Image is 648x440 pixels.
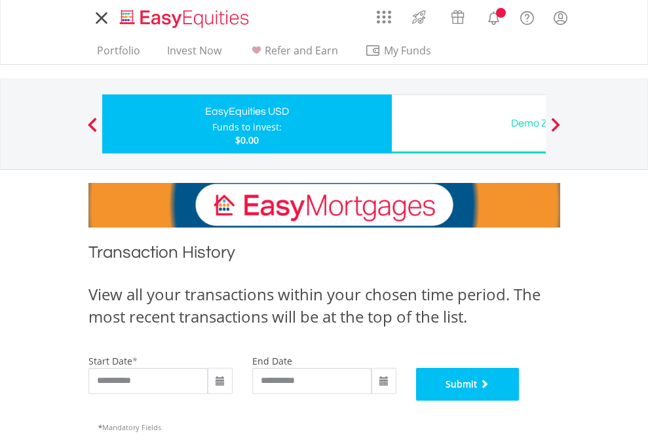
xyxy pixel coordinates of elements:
img: grid-menu-icon.svg [377,10,391,24]
button: Next [543,124,569,137]
img: thrive-v2.svg [408,7,430,28]
a: Home page [115,3,254,30]
span: $0.00 [235,134,259,146]
img: vouchers-v2.svg [447,7,468,28]
div: Funds to invest: [212,121,282,134]
div: View all your transactions within your chosen time period. The most recent transactions will be a... [88,283,560,329]
img: EasyEquities_Logo.png [117,8,254,30]
button: Previous [79,124,105,137]
a: Portfolio [92,44,145,64]
label: end date [252,355,292,367]
span: My Funds [365,42,451,59]
a: My Profile [544,3,577,32]
label: start date [88,355,132,367]
a: Invest Now [162,44,227,64]
a: AppsGrid [368,3,400,24]
a: Refer and Earn [243,44,343,64]
a: Notifications [477,3,510,30]
div: EasyEquities USD [110,102,384,121]
h1: Transaction History [88,241,560,270]
img: EasyMortage Promotion Banner [88,183,560,228]
a: Vouchers [438,3,477,28]
button: Submit [416,368,520,401]
span: Refer and Earn [265,43,338,58]
span: Mandatory Fields [98,422,161,432]
a: FAQ's and Support [510,3,544,30]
